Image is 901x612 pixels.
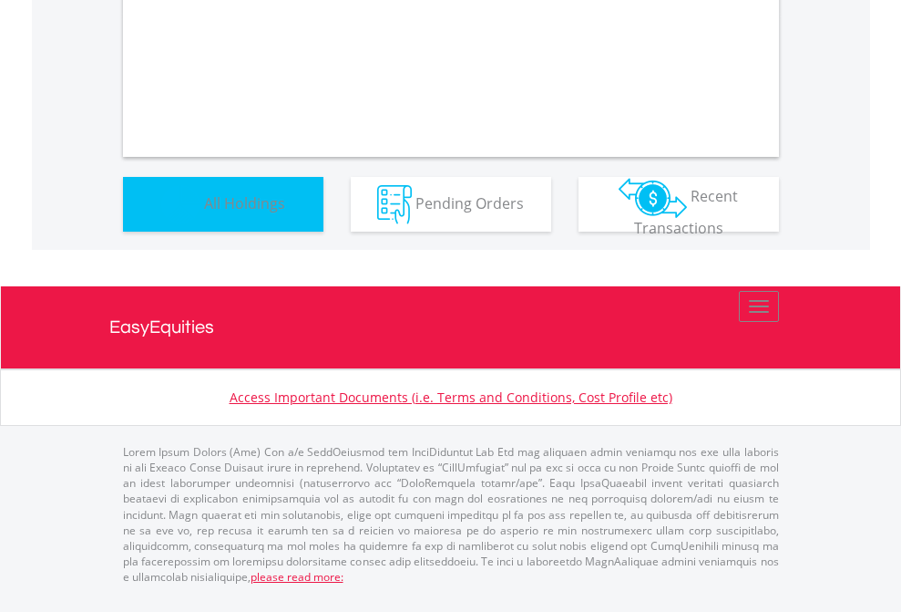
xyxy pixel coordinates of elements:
[230,389,672,406] a: Access Important Documents (i.e. Terms and Conditions, Cost Profile etc)
[204,192,285,213] span: All Holdings
[123,177,323,232] button: All Holdings
[578,177,779,232] button: Recent Transactions
[161,185,200,224] img: holdings-wht.png
[619,178,687,218] img: transactions-zar-wht.png
[123,444,779,585] p: Lorem Ipsum Dolors (Ame) Con a/e SeddOeiusmod tem InciDiduntut Lab Etd mag aliquaen admin veniamq...
[251,569,343,585] a: please read more:
[415,192,524,213] span: Pending Orders
[109,286,793,368] a: EasyEquities
[377,185,412,224] img: pending_instructions-wht.png
[351,177,551,232] button: Pending Orders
